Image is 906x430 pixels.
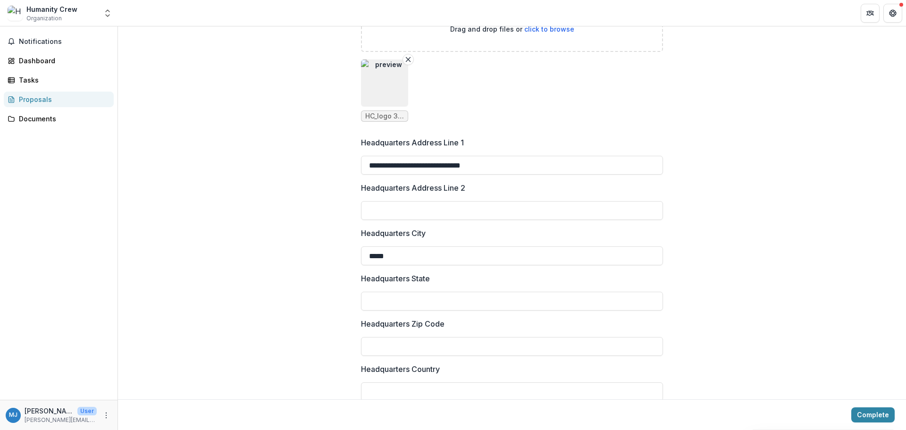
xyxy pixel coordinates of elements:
[4,53,114,68] a: Dashboard
[77,407,97,415] p: User
[26,4,77,14] div: Humanity Crew
[4,92,114,107] a: Proposals
[19,94,106,104] div: Proposals
[25,416,97,424] p: [PERSON_NAME][EMAIL_ADDRESS][DOMAIN_NAME]
[365,112,404,120] span: HC_logo 3 (1).png
[361,59,408,107] img: preview
[19,56,106,66] div: Dashboard
[524,25,574,33] span: click to browse
[101,410,112,421] button: More
[19,38,110,46] span: Notifications
[403,54,414,65] button: Remove File
[361,182,465,194] p: Headquarters Address Line 2
[883,4,902,23] button: Get Help
[4,72,114,88] a: Tasks
[361,59,408,122] div: Remove FilepreviewHC_logo 3 (1).png
[4,34,114,49] button: Notifications
[25,406,74,416] p: [PERSON_NAME]
[861,4,880,23] button: Partners
[851,407,895,422] button: Complete
[361,273,430,284] p: Headquarters State
[26,14,62,23] span: Organization
[101,4,114,23] button: Open entity switcher
[19,75,106,85] div: Tasks
[361,318,445,329] p: Headquarters Zip Code
[19,114,106,124] div: Documents
[361,137,464,148] p: Headquarters Address Line 1
[4,111,114,126] a: Documents
[361,363,440,375] p: Headquarters Country
[450,24,574,34] p: Drag and drop files or
[9,412,17,418] div: Maria Jammal
[8,6,23,21] img: Humanity Crew
[361,228,426,239] p: Headquarters City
